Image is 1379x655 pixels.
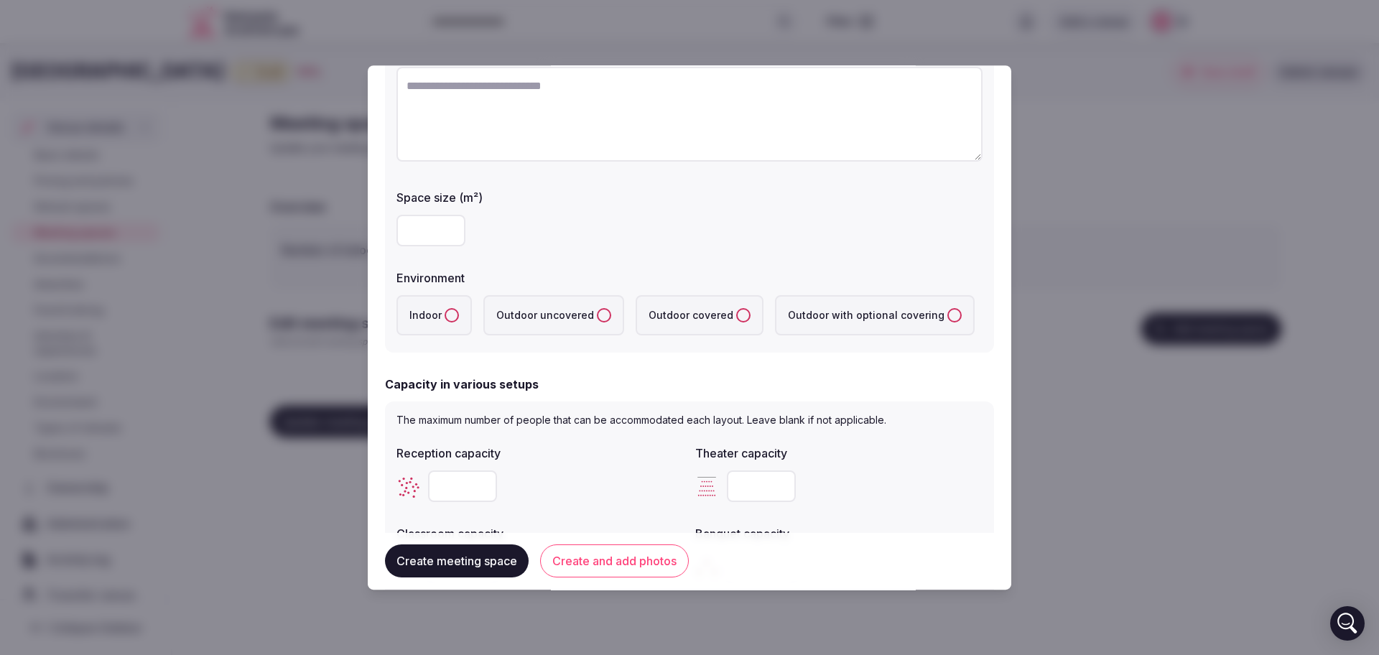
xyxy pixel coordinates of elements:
[636,295,763,335] label: Outdoor covered
[597,308,611,322] button: Outdoor uncovered
[775,295,975,335] label: Outdoor with optional covering
[385,376,539,393] h2: Capacity in various setups
[540,545,689,578] button: Create and add photos
[396,528,684,539] label: Classroom capacity
[695,528,983,539] label: Banquet capacity
[445,308,459,322] button: Indoor
[396,272,983,284] label: Environment
[947,308,962,322] button: Outdoor with optional covering
[736,308,751,322] button: Outdoor covered
[396,295,472,335] label: Indoor
[695,447,983,459] label: Theater capacity
[396,192,983,203] label: Space size (m²)
[385,545,529,578] button: Create meeting space
[396,413,983,427] p: The maximum number of people that can be accommodated each layout. Leave blank if not applicable.
[483,295,624,335] label: Outdoor uncovered
[396,447,684,459] label: Reception capacity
